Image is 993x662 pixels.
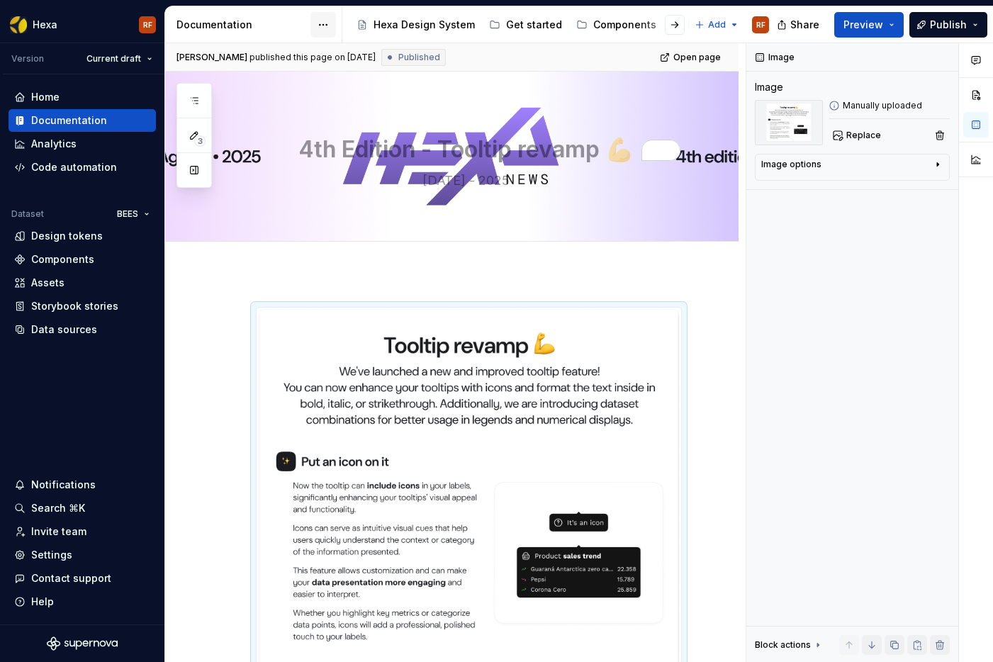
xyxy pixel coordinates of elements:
div: Contact support [31,571,111,585]
span: Preview [843,18,883,32]
span: Share [790,18,819,32]
a: Invite team [9,520,156,543]
a: Documentation [9,109,156,132]
div: RF [143,19,152,30]
div: Components [31,252,94,267]
button: Share [770,12,829,38]
div: Documentation [31,113,107,128]
span: Add [708,19,726,30]
a: Components [571,13,662,36]
textarea: [DATE] - 2025 [253,169,679,192]
div: Manually uploaded [829,100,950,111]
a: Assets [9,271,156,294]
button: Contact support [9,567,156,590]
div: Analytics [31,137,77,151]
div: published this page on [DATE] [249,52,376,63]
div: Assets [31,276,64,290]
span: Publish [930,18,967,32]
span: [PERSON_NAME] [176,52,247,63]
div: Help [31,595,54,609]
button: Help [9,590,156,613]
a: Get started [483,13,568,36]
div: Storybook stories [31,299,118,313]
span: Published [398,52,440,63]
span: BEES [117,208,138,220]
div: Image [755,80,783,94]
div: RF [756,19,765,30]
div: Design tokens [31,229,103,243]
div: Block actions [755,639,811,651]
a: Storybook stories [9,295,156,318]
span: 3 [194,135,206,147]
button: Add [690,15,744,35]
button: HexaRF [3,9,162,40]
div: Hexa Design System [374,18,475,32]
div: Get started [506,18,562,32]
a: Hexa Design System [351,13,481,36]
div: Search ⌘K [31,501,85,515]
button: Preview [834,12,904,38]
a: Open page [656,47,727,67]
button: BEES [111,204,156,224]
div: Data sources [31,322,97,337]
div: Code automation [31,160,117,174]
button: Search ⌘K [9,497,156,520]
div: Hexa [33,18,57,32]
a: Settings [9,544,156,566]
div: Documentation [176,18,310,32]
a: Components [9,248,156,271]
span: Open page [673,52,721,63]
span: Replace [846,130,881,141]
a: Home [9,86,156,108]
div: Settings [31,548,72,562]
div: Image options [761,159,821,170]
textarea: To enrich screen reader interactions, please activate Accessibility in Grammarly extension settings [253,133,679,167]
a: Analytics [9,133,156,155]
button: Notifications [9,473,156,496]
a: Data sources [9,318,156,341]
div: Version [11,53,44,64]
a: Code automation [9,156,156,179]
button: Publish [909,12,987,38]
div: Notifications [31,478,96,492]
div: Home [31,90,60,104]
div: Components [593,18,656,32]
div: Dataset [11,208,44,220]
button: Replace [829,125,887,145]
svg: Supernova Logo [47,636,118,651]
button: Current draft [80,49,159,69]
img: a56d5fbf-f8ab-4a39-9705-6fc7187585ab.png [10,16,27,33]
button: Image options [761,159,943,176]
a: Design tokens [9,225,156,247]
div: Block actions [755,635,824,655]
div: Invite team [31,524,86,539]
img: 1cb35baa-9b5a-4fac-b1fe-48b0c277573b.png [755,100,823,145]
div: Page tree [351,11,688,39]
span: Current draft [86,53,141,64]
